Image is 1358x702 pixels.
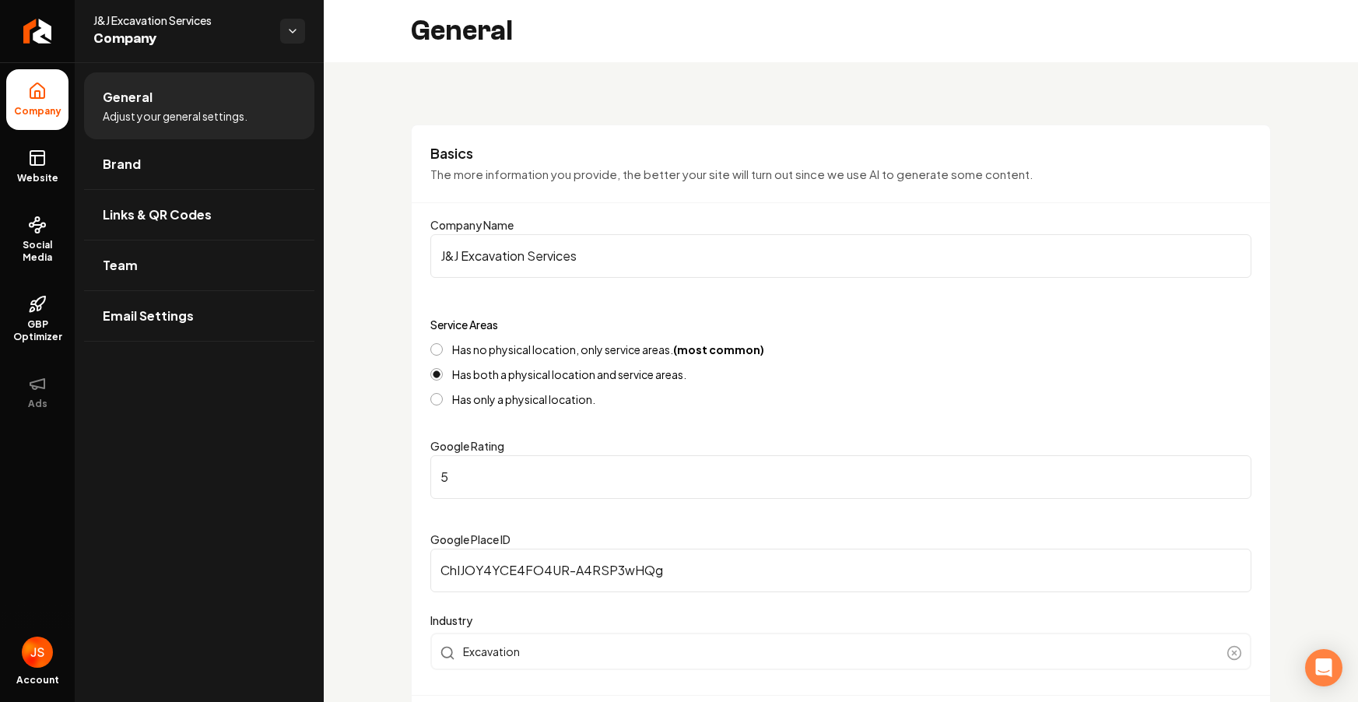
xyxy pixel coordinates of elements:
[430,166,1251,184] p: The more information you provide, the better your site will turn out since we use AI to generate ...
[103,108,247,124] span: Adjust your general settings.
[93,28,268,50] span: Company
[84,240,314,290] a: Team
[430,455,1251,499] input: Google Rating
[6,239,68,264] span: Social Media
[103,205,212,224] span: Links & QR Codes
[6,362,68,423] button: Ads
[11,172,65,184] span: Website
[430,439,504,453] label: Google Rating
[22,398,54,410] span: Ads
[430,549,1251,592] input: Google Place ID
[103,256,138,275] span: Team
[673,342,764,356] strong: (most common)
[452,344,764,355] label: Has no physical location, only service areas.
[84,190,314,240] a: Links & QR Codes
[430,234,1251,278] input: Company Name
[430,532,511,546] label: Google Place ID
[6,136,68,197] a: Website
[1305,649,1342,686] div: Open Intercom Messenger
[411,16,513,47] h2: General
[84,291,314,341] a: Email Settings
[430,611,1251,630] label: Industry
[6,283,68,356] a: GBP Optimizer
[452,394,595,405] label: Has only a physical location.
[103,307,194,325] span: Email Settings
[452,369,686,380] label: Has both a physical location and service areas.
[103,88,153,107] span: General
[22,637,53,668] button: Open user button
[93,12,268,28] span: J&J Excavation Services
[16,674,59,686] span: Account
[22,637,53,668] img: James Shamoun
[84,139,314,189] a: Brand
[430,218,514,232] label: Company Name
[103,155,141,174] span: Brand
[6,203,68,276] a: Social Media
[430,144,1251,163] h3: Basics
[23,19,52,44] img: Rebolt Logo
[430,318,498,332] label: Service Areas
[6,318,68,343] span: GBP Optimizer
[8,105,68,118] span: Company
